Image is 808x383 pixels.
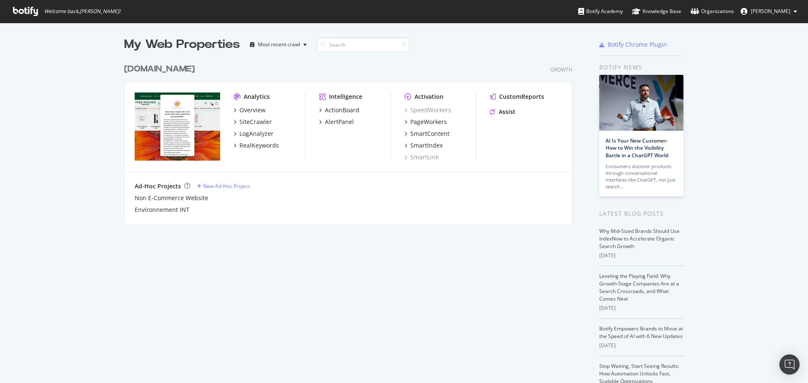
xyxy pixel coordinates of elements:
div: grid [124,53,579,224]
div: AlertPanel [325,118,354,126]
div: SiteCrawler [239,118,272,126]
div: My Web Properties [124,36,240,53]
a: AlertPanel [319,118,354,126]
a: RealKeywords [234,141,279,150]
div: [DATE] [599,252,684,259]
a: AI Is Your New Customer: How to Win the Visibility Battle in a ChatGPT World [606,137,668,158]
a: Botify Empowers Brands to Move at the Speed of AI with 6 New Updates [599,325,683,340]
button: Most recent crawl [247,38,310,51]
div: Knowledge Base [632,7,681,16]
span: Claire Ruffin [751,8,790,15]
a: SpeedWorkers [404,106,451,114]
div: Open Intercom Messenger [779,354,800,375]
div: Botify Academy [578,7,623,16]
a: CustomReports [490,92,544,101]
input: Search [317,37,409,52]
a: Why Mid-Sized Brands Should Use IndexNow to Accelerate Organic Search Growth [599,227,680,250]
a: SiteCrawler [234,118,272,126]
div: CustomReports [499,92,544,101]
a: SmartIndex [404,141,443,150]
div: Consumers discover products through conversational interfaces like ChatGPT, not just search… [606,163,677,190]
div: New Ad-Hoc Project [203,182,250,190]
div: Botify news [599,63,684,72]
div: PageWorkers [410,118,447,126]
div: LogAnalyzer [239,129,274,138]
div: Activation [415,92,444,101]
a: ActionBoard [319,106,359,114]
div: Most recent crawl [258,42,300,47]
span: Welcome back, [PERSON_NAME] ! [44,8,120,15]
div: Latest Blog Posts [599,209,684,218]
a: PageWorkers [404,118,447,126]
button: [PERSON_NAME] [734,5,804,18]
div: SmartIndex [410,141,443,150]
a: LogAnalyzer [234,129,274,138]
a: Assist [490,108,516,116]
img: yves-rocher.fr [135,92,220,161]
div: Organizations [691,7,734,16]
a: Leveling the Playing Field: Why Growth-Stage Companies Are at a Search Crossroads, and What Comes... [599,272,679,302]
div: Ad-Hoc Projects [135,182,181,190]
a: SmartLink [404,153,439,161]
div: Growth [550,66,572,73]
a: SmartContent [404,129,449,138]
div: Botify Chrome Plugin [608,40,667,49]
img: AI Is Your New Customer: How to Win the Visibility Battle in a ChatGPT World [599,75,683,131]
div: [DOMAIN_NAME] [124,63,195,75]
div: SmartContent [410,129,449,138]
div: ActionBoard [325,106,359,114]
div: [DATE] [599,342,684,349]
a: Non E-Commerce Website [135,194,208,202]
div: RealKeywords [239,141,279,150]
a: New Ad-Hoc Project [197,182,250,190]
a: Botify Chrome Plugin [599,40,667,49]
div: Assist [499,108,516,116]
a: Overview [234,106,266,114]
div: Analytics [244,92,270,101]
div: Overview [239,106,266,114]
div: Intelligence [329,92,362,101]
a: Environnement INT [135,206,189,214]
a: [DOMAIN_NAME] [124,63,198,75]
div: [DATE] [599,304,684,312]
